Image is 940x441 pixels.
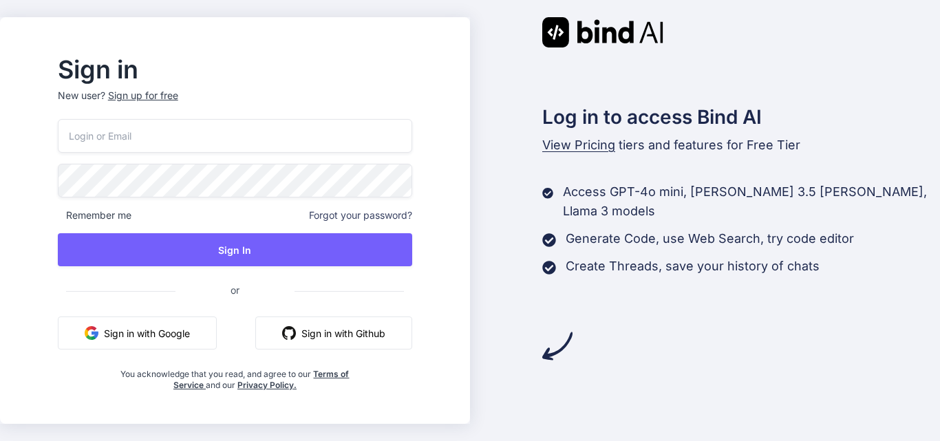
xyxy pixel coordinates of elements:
[237,380,297,390] a: Privacy Policy.
[542,136,940,155] p: tiers and features for Free Tier
[566,229,854,248] p: Generate Code, use Web Search, try code editor
[282,326,296,340] img: github
[309,208,412,222] span: Forgot your password?
[58,233,412,266] button: Sign In
[58,316,217,349] button: Sign in with Google
[566,257,820,276] p: Create Threads, save your history of chats
[542,103,940,131] h2: Log in to access Bind AI
[542,331,573,361] img: arrow
[108,89,178,103] div: Sign up for free
[542,138,615,152] span: View Pricing
[117,361,354,391] div: You acknowledge that you read, and agree to our and our
[58,119,412,153] input: Login or Email
[85,326,98,340] img: google
[542,17,663,47] img: Bind AI logo
[255,316,412,349] button: Sign in with Github
[58,208,131,222] span: Remember me
[563,182,940,221] p: Access GPT-4o mini, [PERSON_NAME] 3.5 [PERSON_NAME], Llama 3 models
[173,369,350,390] a: Terms of Service
[175,273,295,307] span: or
[58,89,412,119] p: New user?
[58,58,412,80] h2: Sign in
